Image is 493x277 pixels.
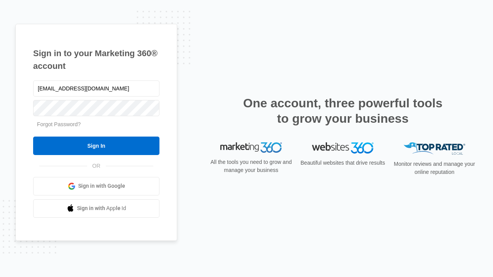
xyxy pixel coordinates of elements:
[78,182,125,190] span: Sign in with Google
[33,199,159,218] a: Sign in with Apple Id
[220,142,282,153] img: Marketing 360
[77,204,126,212] span: Sign in with Apple Id
[33,177,159,195] a: Sign in with Google
[300,159,386,167] p: Beautiful websites that drive results
[404,142,465,155] img: Top Rated Local
[33,137,159,155] input: Sign In
[37,121,81,127] a: Forgot Password?
[391,160,478,176] p: Monitor reviews and manage your online reputation
[241,95,445,126] h2: One account, three powerful tools to grow your business
[208,158,294,174] p: All the tools you need to grow and manage your business
[33,80,159,97] input: Email
[87,162,106,170] span: OR
[33,47,159,72] h1: Sign in to your Marketing 360® account
[312,142,374,154] img: Websites 360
